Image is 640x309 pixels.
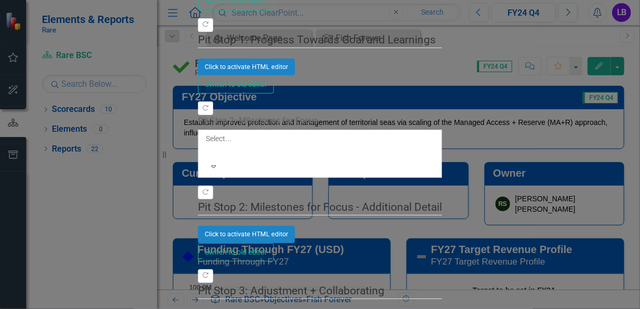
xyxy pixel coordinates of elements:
[198,32,442,48] legend: Pit Stop 1: Progress Towards Goal and Learnings
[198,199,442,215] legend: Pit Stop 2: Milestones for Focus - Additional Detail
[198,226,295,243] button: Click to activate HTML editor
[198,59,295,75] button: Click to activate HTML editor
[198,243,274,261] button: Switch to old editor
[198,283,442,299] legend: Pit Stop 3: Adjustment + Collaborating
[198,75,274,94] button: Switch to old editor
[206,133,434,144] div: Select...
[198,115,442,127] label: Pit Stop 2: Milestones for Focus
